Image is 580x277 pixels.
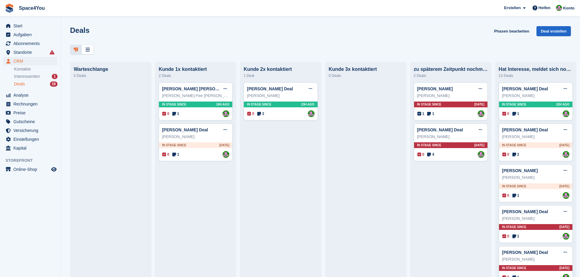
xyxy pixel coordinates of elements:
[244,67,318,72] div: Kunde 2x kontaktiert
[556,102,570,107] span: 22H AGO
[13,57,50,65] span: CRM
[502,168,538,173] a: [PERSON_NAME]
[329,72,403,79] div: 0 Deals
[3,22,58,30] a: menu
[563,233,569,240] img: Luca-André Talhoff
[172,152,179,157] span: 1
[474,102,484,107] span: [DATE]
[13,117,50,126] span: Gutscheine
[13,22,50,30] span: Start
[247,86,293,91] a: [PERSON_NAME] Deal
[223,151,229,158] a: Luca-André Talhoff
[301,102,315,107] span: 23H AGO
[414,72,488,79] div: 2 Deals
[16,3,47,13] a: Space4You
[13,126,50,135] span: Versicherung
[162,93,229,99] div: [PERSON_NAME]-Fee [PERSON_NAME]
[14,66,58,72] a: Kontakte
[52,74,58,79] div: 1
[162,127,208,132] a: [PERSON_NAME] Deal
[563,192,569,199] img: Luca-André Talhoff
[50,50,54,55] i: Es sind Fehler bei der Synchronisierung von Smart-Einträgen aufgetreten
[502,256,569,262] div: [PERSON_NAME]
[427,152,434,157] span: 4
[13,144,50,152] span: Kapital
[247,102,271,107] span: In stage since
[499,67,573,72] div: Hat Interesse, meldet sich nochmals
[13,91,50,99] span: Analyse
[3,135,58,144] a: menu
[492,26,532,36] a: Phasen bearbeiten
[3,144,58,152] a: menu
[70,26,90,34] h1: Deals
[162,111,169,116] span: 0
[3,109,58,117] a: menu
[474,143,484,147] span: [DATE]
[219,143,229,147] span: [DATE]
[414,67,488,72] div: zu späterem Zeitpunkt nochmal kontaktieren
[417,93,484,99] div: [PERSON_NAME]
[417,102,441,107] span: In stage since
[3,91,58,99] a: menu
[172,111,179,116] span: 1
[502,209,548,214] a: [PERSON_NAME] Deal
[3,48,58,57] a: menu
[502,250,548,255] a: [PERSON_NAME] Deal
[563,151,569,158] img: Luca-André Talhoff
[512,193,519,198] span: 1
[504,5,521,11] span: Erstellen
[74,72,148,79] div: 0 Deals
[417,127,463,132] a: [PERSON_NAME] Deal
[3,30,58,39] a: menu
[13,109,50,117] span: Preise
[3,165,58,174] a: Speisekarte
[247,93,314,99] div: [PERSON_NAME]
[329,67,403,72] div: Kunde 3x kontaktiert
[417,86,453,91] a: [PERSON_NAME]
[223,110,229,117] img: Luca-André Talhoff
[502,184,526,189] span: In stage since
[13,135,50,144] span: Einstellungen
[502,266,526,270] span: In stage since
[512,234,519,239] span: 1
[159,72,233,79] div: 2 Deals
[13,30,50,39] span: Aufgaben
[14,74,40,79] span: Interessenten
[502,234,509,239] span: 0
[3,57,58,65] a: menu
[478,110,484,117] img: Luca-André Talhoff
[559,266,569,270] span: [DATE]
[502,93,569,99] div: [PERSON_NAME]
[5,4,14,13] img: stora-icon-8386f47178a22dfd0bd8f6a31ec36ba5ce8667c1dd55bd0f319d3a0aa187defe.svg
[512,152,519,157] span: 2
[427,111,434,116] span: 1
[539,5,551,11] span: Helfen
[478,151,484,158] img: Luca-André Talhoff
[14,73,58,80] a: Interessenten 1
[502,193,509,198] span: 0
[563,5,575,11] span: Konto
[50,81,58,87] div: 18
[502,143,526,147] span: In stage since
[563,110,569,117] img: Luca-André Talhoff
[13,48,50,57] span: Standorte
[417,143,441,147] span: In stage since
[499,72,573,79] div: 13 Deals
[3,126,58,135] a: menu
[13,165,50,174] span: Online-Shop
[257,111,264,116] span: 2
[308,110,315,117] img: Luca-André Talhoff
[502,152,509,157] span: 0
[13,39,50,48] span: Abonnements
[3,100,58,108] a: menu
[162,102,186,107] span: In stage since
[14,81,25,87] span: Deals
[417,134,484,140] div: [PERSON_NAME]
[502,134,569,140] div: [PERSON_NAME]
